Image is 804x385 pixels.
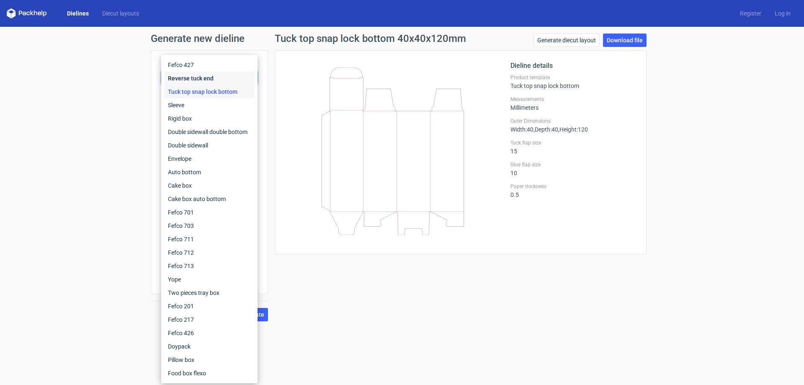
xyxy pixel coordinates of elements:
div: Fefco 427 [165,58,254,72]
h1: Generate new dieline [151,34,653,44]
div: Rigid box [165,112,254,125]
div: Tuck top snap lock bottom [510,74,636,89]
div: Tuck top snap lock bottom [165,85,254,98]
label: Measurements [510,96,636,103]
div: Double sidewall double bottom [165,125,254,139]
a: Diecut layouts [95,9,146,18]
span: Width : 40 [510,126,533,133]
div: Double sidewall [165,139,254,152]
div: Fefco 426 [165,326,254,340]
div: 0.5 [510,183,636,198]
div: 15 [510,140,636,155]
div: Fefco 217 [165,313,254,326]
a: Download file [603,34,647,47]
div: Fefco 713 [165,259,254,273]
span: , Depth : 40 [533,126,558,133]
label: Paper thickness [510,183,636,190]
label: Tuck flap size [510,140,636,146]
div: Fefco 701 [165,206,254,219]
div: Yope [165,273,254,286]
div: Two pieces tray box [165,286,254,300]
label: Product template [510,74,636,81]
div: Reverse tuck end [165,72,254,85]
a: Dielines [60,9,95,18]
div: Pillow box [165,353,254,367]
div: Cake box [165,179,254,192]
div: Cake box auto bottom [165,192,254,206]
h1: Tuck top snap lock bottom 40x40x120mm [275,34,466,44]
div: Sleeve [165,98,254,112]
div: Fefco 711 [165,233,254,246]
div: Fefco 703 [165,219,254,233]
span: , Height : 120 [558,126,588,133]
a: Log in [768,9,797,18]
div: Envelope [165,152,254,165]
h2: Dieline details [510,61,636,71]
div: Fefco 201 [165,300,254,313]
div: Doypack [165,340,254,353]
a: Generate diecut layout [533,34,600,47]
a: Register [733,9,768,18]
div: Millimeters [510,96,636,111]
label: Glue flap size [510,161,636,168]
label: Outer Dimensions [510,118,636,124]
div: Auto bottom [165,165,254,179]
div: Food box flexo [165,367,254,380]
div: Fefco 712 [165,246,254,259]
div: 10 [510,161,636,176]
